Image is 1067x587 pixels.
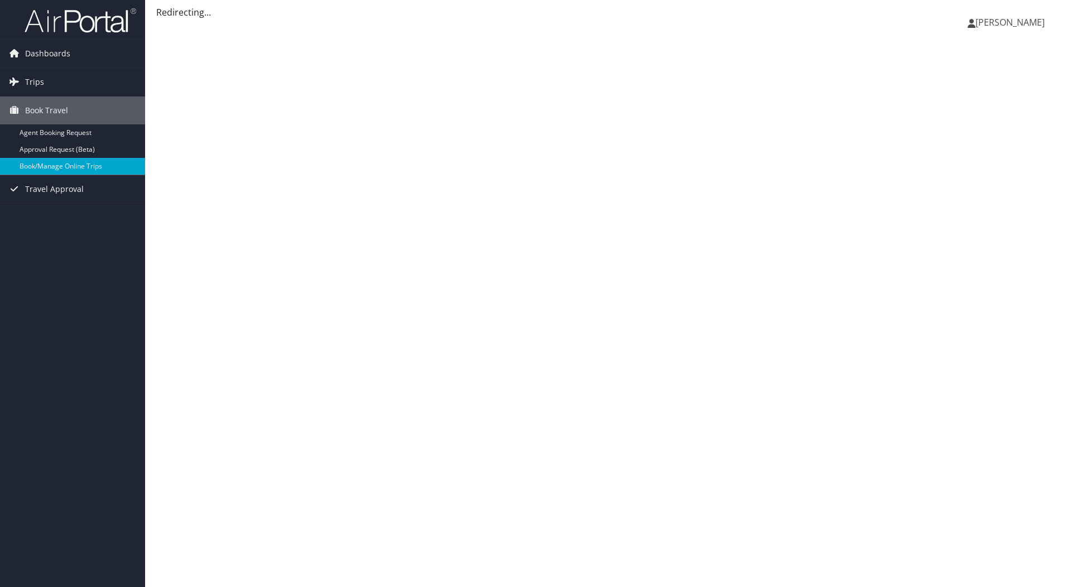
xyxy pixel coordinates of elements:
[25,68,44,96] span: Trips
[156,6,1056,19] div: Redirecting...
[968,6,1056,39] a: [PERSON_NAME]
[25,40,70,68] span: Dashboards
[25,97,68,124] span: Book Travel
[25,7,136,33] img: airportal-logo.png
[975,16,1045,28] span: [PERSON_NAME]
[25,175,84,203] span: Travel Approval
